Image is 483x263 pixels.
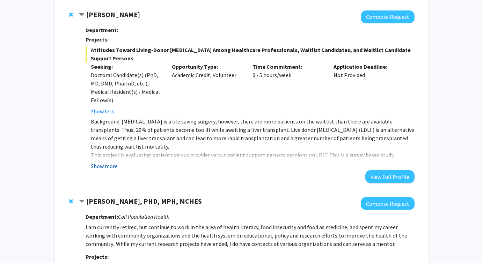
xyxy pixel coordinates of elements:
[86,10,140,19] strong: [PERSON_NAME]
[91,107,114,115] button: Show less
[172,62,242,71] p: Opportunity Type:
[86,213,118,220] strong: Department:
[91,151,414,159] p: This project is evaluating patients versus provider versus patient support persons opinions on LD...
[247,62,328,115] div: 0 - 5 hours/week
[86,223,414,248] p: I am currently retired, but continue to work in the area of health literacy, food insecurity and ...
[361,197,415,210] button: Compose Request to Rickie Brawer, PHD, MPH, MCHES
[79,199,85,204] span: Contract Rickie Brawer, PHD, MPH, MCHES Bookmark
[86,46,414,62] span: Attitudes Toward Living-Donor [MEDICAL_DATA] Among Healthcare Professionals, Waitlist Candidates,...
[334,62,404,71] p: Application Deadline:
[86,253,109,260] strong: Projects:
[365,170,415,183] button: View Full Profile
[91,162,118,170] button: Show more
[91,71,161,104] div: Doctoral Candidate(s) (PhD, MD, DMD, PharmD, etc.), Medical Resident(s) / Medical Fellow(s)
[253,62,323,71] p: Time Commitment:
[91,117,414,151] p: Background: [MEDICAL_DATA] is a life saving surgery; however, there are more patients on the wait...
[328,62,409,115] div: Not Provided
[91,62,161,71] p: Seeking:
[69,198,73,204] span: Remove Rickie Brawer, PHD, MPH, MCHES from bookmarks
[79,12,85,18] span: Contract Danielle Tholey Bookmark
[86,36,109,43] strong: Projects:
[361,10,415,23] button: Compose Request to Danielle Tholey
[5,232,30,258] iframe: Chat
[86,197,202,205] strong: [PERSON_NAME], PHD, MPH, MCHES
[69,12,73,17] span: Remove Danielle Tholey from bookmarks
[167,62,248,115] div: Academic Credit, Volunteer
[86,27,118,33] strong: Department:
[118,213,169,220] i: Coll Population Health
